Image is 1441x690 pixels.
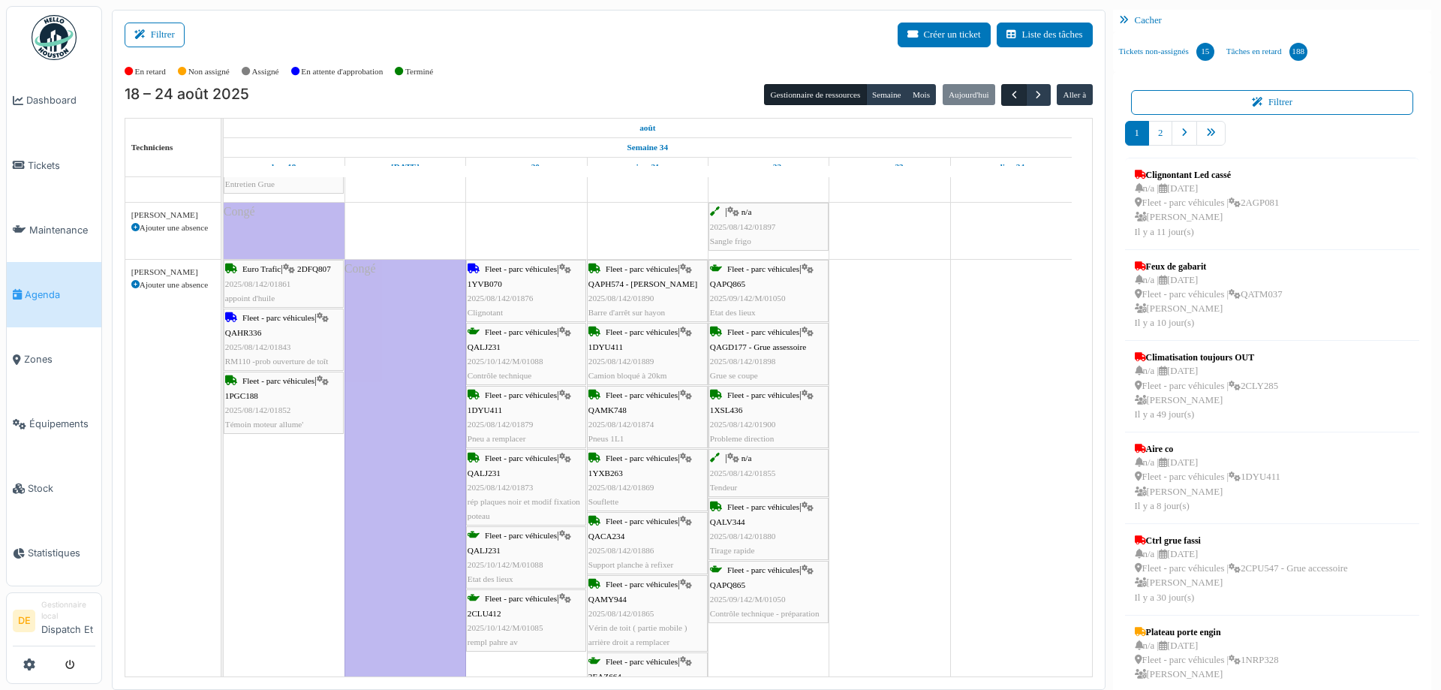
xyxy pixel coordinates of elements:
[7,327,101,392] a: Zones
[873,158,907,176] a: 23 août 2025
[225,262,342,306] div: |
[1113,32,1220,72] a: Tickets non-assignés
[468,529,585,586] div: |
[898,23,991,47] button: Créer un ticket
[1113,10,1432,32] div: Cacher
[1135,273,1283,331] div: n/a | [DATE] Fleet - parc véhicules | QATM037 [PERSON_NAME] Il y a 10 jour(s)
[468,623,543,632] span: 2025/10/142/M/01085
[710,357,776,366] span: 2025/08/142/01898
[727,390,799,399] span: Fleet - parc véhicules
[468,497,580,520] span: rép plaques noir et modif fixation poteau
[710,434,774,443] span: Probleme direction
[468,308,503,317] span: Clignotant
[468,434,526,443] span: Pneu a remplacer
[588,342,623,351] span: 1DYU411
[468,342,501,351] span: QALJ231
[606,453,678,463] span: Fleet - parc véhicules
[997,23,1093,47] button: Liste des tâches
[727,502,799,511] span: Fleet - parc véhicules
[636,119,659,137] a: 18 août 2025
[135,65,166,78] label: En retard
[710,546,755,555] span: Tirage rapide
[710,237,751,246] span: Sangle frigo
[606,327,678,336] span: Fleet - parc véhicules
[344,262,376,275] span: Congé
[510,158,543,176] a: 20 août 2025
[225,328,261,337] span: QAHR336
[468,469,501,478] span: QALJ231
[710,279,745,288] span: QAPQ865
[131,209,215,221] div: [PERSON_NAME]
[710,469,776,478] span: 2025/08/142/01855
[25,288,95,302] span: Agenda
[588,357,654,366] span: 2025/08/142/01889
[1148,121,1172,146] a: 2
[1135,351,1278,364] div: Climatisation toujours OUT
[588,546,654,555] span: 2025/08/142/01886
[485,531,557,540] span: Fleet - parc véhicules
[1135,364,1278,422] div: n/a | [DATE] Fleet - parc véhicules | 2CLY285 [PERSON_NAME] Il y a 49 jour(s)
[41,599,95,643] li: Dispatch Et
[1135,182,1280,240] div: n/a | [DATE] Fleet - parc véhicules | 2AGP081 [PERSON_NAME] Il y a 11 jour(s)
[710,371,758,380] span: Grue se coupe
[588,451,706,509] div: |
[1220,32,1313,72] a: Tâches en retard
[632,158,663,176] a: 21 août 2025
[1135,442,1280,456] div: Aire co
[468,294,534,303] span: 2025/08/142/01876
[131,279,215,291] div: Ajouter une absence
[1131,438,1284,517] a: Aire co n/a |[DATE] Fleet - parc véhicules |1DYU411 [PERSON_NAME]Il y a 8 jour(s)
[468,405,502,414] span: 1DYU411
[7,197,101,262] a: Maintenance
[710,222,776,231] span: 2025/08/142/01897
[1057,84,1092,105] button: Aller à
[588,308,665,317] span: Barre d'arrêt sur hayon
[710,420,776,429] span: 2025/08/142/01900
[588,279,697,288] span: QAPH574 - [PERSON_NAME]
[994,158,1028,176] a: 24 août 2025
[7,133,101,197] a: Tickets
[1131,256,1286,335] a: Feux de gabarit n/a |[DATE] Fleet - parc véhicules |QATM037 [PERSON_NAME]Il y a 10 jour(s)
[588,577,706,649] div: |
[468,609,501,618] span: 2CLU412
[468,262,585,320] div: |
[225,420,304,429] span: Témoin moteur allume'
[1001,84,1026,106] button: Précédent
[1135,534,1348,547] div: Ctrl grue fassi
[866,84,907,105] button: Semaine
[710,325,827,383] div: |
[468,592,585,649] div: |
[242,313,314,322] span: Fleet - parc véhicules
[606,264,678,273] span: Fleet - parc véhicules
[405,65,433,78] label: Terminé
[268,158,299,176] a: 18 août 2025
[28,481,95,496] span: Stock
[225,374,342,432] div: |
[1125,121,1420,158] nav: pager
[710,483,738,492] span: Tendeur
[588,420,654,429] span: 2025/08/142/01874
[710,563,827,621] div: |
[1026,84,1051,106] button: Suivant
[588,623,687,646] span: Vérin de toit ( partie mobile ) arrière droit a remplacer
[468,637,518,646] span: rempl pahre av
[606,390,678,399] span: Fleet - parc véhicules
[710,405,743,414] span: 1XSL436
[485,453,557,463] span: Fleet - parc véhicules
[252,65,279,78] label: Assigné
[468,546,501,555] span: QALJ231
[468,388,585,446] div: |
[28,158,95,173] span: Tickets
[125,23,185,47] button: Filtrer
[225,357,329,366] span: RM110 -prob ouverture de toît
[1135,456,1280,514] div: n/a | [DATE] Fleet - parc véhicules | 1DYU411 [PERSON_NAME] Il y a 8 jour(s)
[225,391,258,400] span: 1PGC188
[606,517,678,526] span: Fleet - parc véhicules
[225,342,291,351] span: 2025/08/142/01843
[752,158,785,176] a: 22 août 2025
[943,84,995,105] button: Aujourd'hui
[1135,547,1348,605] div: n/a | [DATE] Fleet - parc véhicules | 2CPU547 - Grue accessoire [PERSON_NAME] Il y a 30 jour(s)
[7,392,101,456] a: Équipements
[742,207,752,216] span: n/a
[710,262,827,320] div: |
